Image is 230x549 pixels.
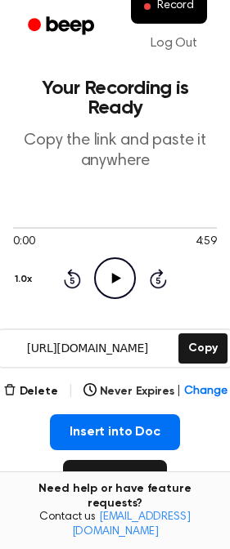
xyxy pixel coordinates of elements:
[50,414,180,450] button: Insert into Doc
[3,383,58,400] button: Delete
[16,11,109,42] a: Beep
[13,131,217,172] p: Copy the link and paste it anywhere
[72,511,191,538] a: [EMAIL_ADDRESS][DOMAIN_NAME]
[177,383,181,400] span: |
[83,383,228,400] button: Never Expires|Change
[134,24,214,63] a: Log Out
[196,234,217,251] span: 4:59
[13,78,217,118] h1: Your Recording is Ready
[68,382,74,401] span: |
[63,460,167,499] button: Record
[13,234,34,251] span: 0:00
[184,383,227,400] span: Change
[13,266,38,293] button: 1.0x
[10,511,220,539] span: Contact us
[178,333,227,364] button: Copy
